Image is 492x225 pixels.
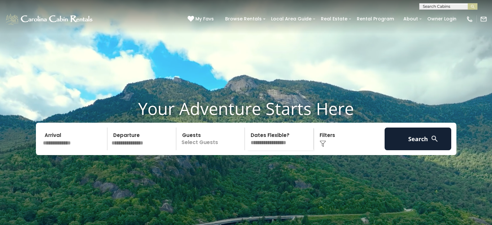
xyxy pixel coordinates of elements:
a: Local Area Guide [268,14,315,24]
img: mail-regular-white.png [480,16,487,23]
a: My Favs [188,16,215,23]
a: Real Estate [318,14,351,24]
img: phone-regular-white.png [466,16,473,23]
img: filter--v1.png [320,141,326,147]
a: About [400,14,421,24]
span: My Favs [195,16,214,22]
h1: Your Adventure Starts Here [5,98,487,118]
img: search-regular-white.png [431,135,439,143]
a: Rental Program [354,14,397,24]
p: Select Guests [178,128,245,150]
a: Owner Login [424,14,460,24]
img: White-1-1-2.png [5,13,94,26]
button: Search [385,128,452,150]
a: Browse Rentals [222,14,265,24]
